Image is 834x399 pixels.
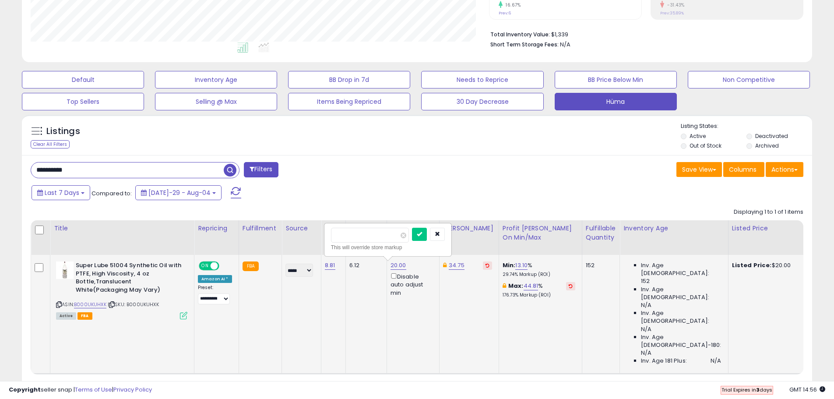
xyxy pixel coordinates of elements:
[623,224,724,233] div: Inventory Age
[391,272,433,297] div: Disable auto adjust min
[155,71,277,88] button: Inventory Age
[108,301,159,308] span: | SKU: B000UKUHXK
[503,224,578,242] div: Profit [PERSON_NAME] on Min/Max
[155,93,277,110] button: Selling @ Max
[54,224,190,233] div: Title
[75,385,112,394] a: Terms of Use
[499,220,582,255] th: The percentage added to the cost of goods (COGS) that forms the calculator for Min & Max prices.
[244,162,278,177] button: Filters
[135,185,222,200] button: [DATE]-29 - Aug-04
[676,162,722,177] button: Save View
[198,224,235,233] div: Repricing
[641,333,721,349] span: Inv. Age [DEMOGRAPHIC_DATA]-180:
[664,2,685,8] small: -31.43%
[490,31,550,38] b: Total Inventory Value:
[331,243,445,252] div: This will override store markup
[22,71,144,88] button: Default
[723,162,764,177] button: Columns
[113,385,152,394] a: Privacy Policy
[76,261,182,296] b: Super Lube 51004 Synthetic Oil with PTFE, High Viscosity, 4 oz Bottle,Translucent White(Packaging...
[443,224,495,233] div: [PERSON_NAME]
[421,71,543,88] button: Needs to Reprice
[641,286,721,301] span: Inv. Age [DEMOGRAPHIC_DATA]:
[711,357,721,365] span: N/A
[503,261,516,269] b: Min:
[200,262,211,270] span: ON
[660,11,684,16] small: Prev: 35.89%
[732,261,772,269] b: Listed Price:
[148,188,211,197] span: [DATE]-29 - Aug-04
[732,261,805,269] div: $20.00
[508,282,524,290] b: Max:
[721,386,772,393] span: Trial Expires in days
[56,261,187,318] div: ASIN:
[421,93,543,110] button: 30 Day Decrease
[9,385,41,394] strong: Copyright
[198,285,232,304] div: Preset:
[56,312,76,320] span: All listings currently available for purchase on Amazon
[560,40,570,49] span: N/A
[243,261,259,271] small: FBA
[198,275,232,283] div: Amazon AI *
[755,132,788,140] label: Deactivated
[91,189,132,198] span: Compared to:
[45,188,79,197] span: Last 7 Days
[503,282,575,298] div: %
[503,272,575,278] p: 29.74% Markup (ROI)
[218,262,232,270] span: OFF
[288,71,410,88] button: BB Drop in 7d
[681,122,812,131] p: Listing States:
[490,41,559,48] b: Short Term Storage Fees:
[282,220,321,255] th: CSV column name: cust_attr_1_Source
[755,142,779,149] label: Archived
[515,261,528,270] a: 13.10
[641,261,721,277] span: Inv. Age [DEMOGRAPHIC_DATA]:
[729,165,757,174] span: Columns
[9,386,152,394] div: seller snap | |
[349,261,380,269] div: 6.12
[789,385,825,394] span: 2025-08-12 14:56 GMT
[641,325,651,333] span: N/A
[503,261,575,278] div: %
[499,11,511,16] small: Prev: 6
[288,93,410,110] button: Items Being Repriced
[449,261,465,270] a: 34.75
[555,93,677,110] button: Hüma
[391,261,406,270] a: 20.00
[74,301,106,308] a: B000UKUHXK
[77,312,92,320] span: FBA
[732,224,808,233] div: Listed Price
[586,261,613,269] div: 152
[766,162,803,177] button: Actions
[32,185,90,200] button: Last 7 Days
[641,277,650,285] span: 152
[688,71,810,88] button: Non Competitive
[641,357,687,365] span: Inv. Age 181 Plus:
[503,2,521,8] small: 16.67%
[490,28,797,39] li: $1,339
[641,309,721,325] span: Inv. Age [DEMOGRAPHIC_DATA]:
[31,140,70,148] div: Clear All Filters
[734,208,803,216] div: Displaying 1 to 1 of 1 items
[641,349,651,357] span: N/A
[586,224,616,242] div: Fulfillable Quantity
[641,301,651,309] span: N/A
[524,282,538,290] a: 44.81
[690,142,721,149] label: Out of Stock
[285,224,317,233] div: Source
[22,93,144,110] button: Top Sellers
[46,125,80,138] h5: Listings
[56,261,74,279] img: 31TcZy5STJL._SL40_.jpg
[756,386,760,393] b: 3
[690,132,706,140] label: Active
[243,224,278,233] div: Fulfillment
[555,71,677,88] button: BB Price Below Min
[325,261,335,270] a: 8.81
[503,292,575,298] p: 176.73% Markup (ROI)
